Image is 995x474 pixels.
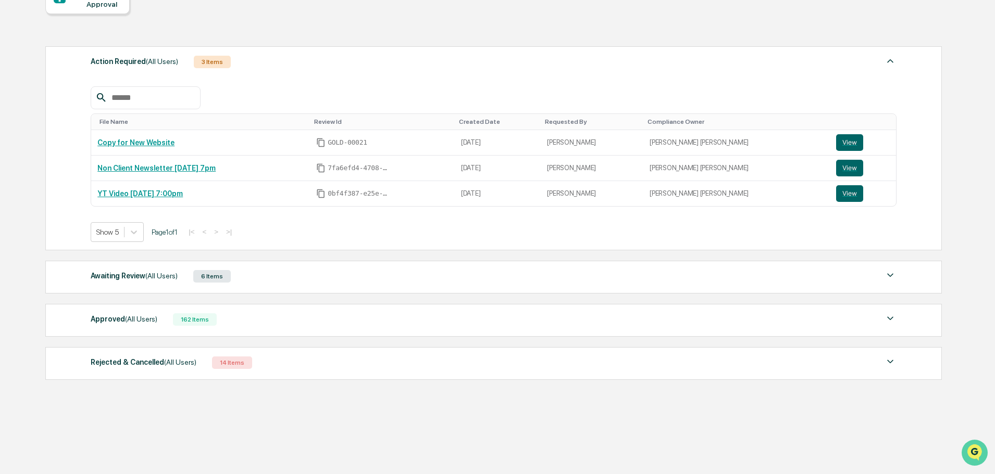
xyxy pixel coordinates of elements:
[316,138,326,147] span: Copy Id
[10,22,190,39] p: How can we help?
[836,160,863,176] button: View
[161,113,190,126] button: See all
[884,269,897,281] img: caret
[22,80,41,98] img: 8933085812038_c878075ebb4cc5468115_72.jpg
[884,355,897,368] img: caret
[173,313,217,326] div: 162 Items
[91,269,178,283] div: Awaiting Review
[10,160,27,176] img: Cameron Burns
[836,134,863,151] button: View
[152,228,178,236] span: Page 1 of 1
[328,164,390,172] span: 7fa6efd4-4708-40e1-908e-0c443afb3dc4
[86,142,90,150] span: •
[648,118,826,125] div: Toggle SortBy
[194,56,231,68] div: 3 Items
[92,170,114,178] span: [DATE]
[21,142,29,150] img: 1746055101610-c473b297-6a78-478c-a979-82029cc54cd1
[541,156,643,181] td: [PERSON_NAME]
[316,189,326,198] span: Copy Id
[541,130,643,156] td: [PERSON_NAME]
[6,228,70,247] a: 🔎Data Lookup
[177,83,190,95] button: Start new chat
[316,163,326,173] span: Copy Id
[836,185,863,202] button: View
[10,116,70,124] div: Past conversations
[643,156,830,181] td: [PERSON_NAME] [PERSON_NAME]
[99,118,306,125] div: Toggle SortBy
[6,209,71,227] a: 🖐️Preclearance
[76,214,84,222] div: 🗄️
[97,189,183,198] a: YT Video [DATE] 7:00pm
[328,138,367,147] span: GOLD-00021
[545,118,639,125] div: Toggle SortBy
[643,130,830,156] td: [PERSON_NAME] [PERSON_NAME]
[455,156,541,181] td: [DATE]
[10,214,19,222] div: 🖐️
[73,258,126,266] a: Powered byPylon
[86,170,90,178] span: •
[10,132,27,148] img: Jack Rasmussen
[328,189,390,198] span: 0bf4f387-e25e-429d-8c29-a2c0512bb23c
[838,118,892,125] div: Toggle SortBy
[193,270,231,283] div: 6 Items
[459,118,537,125] div: Toggle SortBy
[145,272,178,280] span: (All Users)
[91,55,178,68] div: Action Required
[211,227,221,236] button: >
[91,355,196,369] div: Rejected & Cancelled
[97,138,175,147] a: Copy for New Website
[199,227,209,236] button: <
[32,170,84,178] span: [PERSON_NAME]
[91,312,157,326] div: Approved
[541,181,643,206] td: [PERSON_NAME]
[104,258,126,266] span: Pylon
[212,356,252,369] div: 14 Items
[836,185,890,202] a: View
[455,130,541,156] td: [DATE]
[125,315,157,323] span: (All Users)
[223,227,235,236] button: >|
[185,227,197,236] button: |<
[146,57,178,66] span: (All Users)
[47,90,143,98] div: We're available if you need us!
[32,142,84,150] span: [PERSON_NAME]
[86,213,129,223] span: Attestations
[21,170,29,178] img: 1746055101610-c473b297-6a78-478c-a979-82029cc54cd1
[836,160,890,176] a: View
[10,80,29,98] img: 1746055101610-c473b297-6a78-478c-a979-82029cc54cd1
[10,234,19,242] div: 🔎
[884,55,897,67] img: caret
[71,209,133,227] a: 🗄️Attestations
[21,233,66,243] span: Data Lookup
[962,440,990,468] iframe: Open customer support
[92,142,137,150] span: 3 minutes ago
[884,312,897,325] img: caret
[21,213,67,223] span: Preclearance
[643,181,830,206] td: [PERSON_NAME] [PERSON_NAME]
[836,134,890,151] a: View
[47,80,171,90] div: Start new chat
[97,164,216,172] a: Non Client Newsletter [DATE] 7pm
[455,181,541,206] td: [DATE]
[314,118,451,125] div: Toggle SortBy
[164,358,196,366] span: (All Users)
